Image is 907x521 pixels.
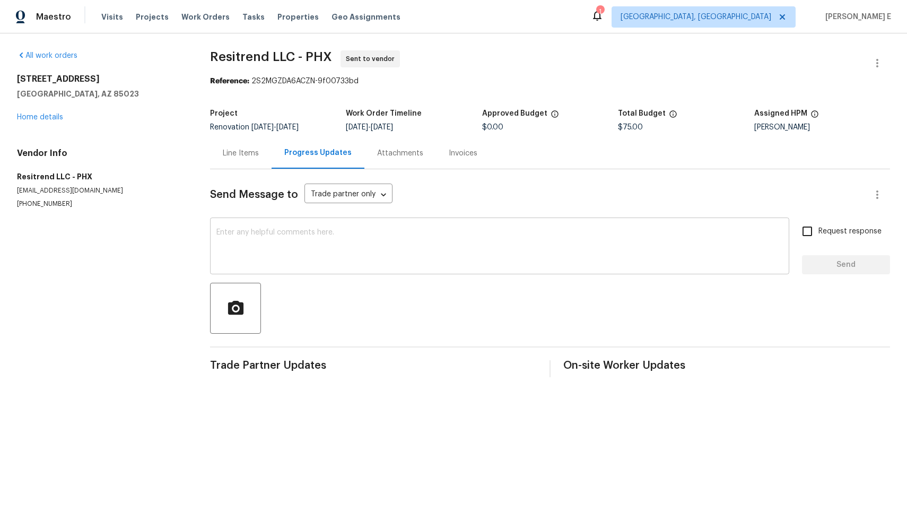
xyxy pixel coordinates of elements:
[136,12,169,22] span: Projects
[181,12,230,22] span: Work Orders
[210,50,332,63] span: Resitrend LLC - PHX
[332,12,400,22] span: Geo Assignments
[284,147,352,158] div: Progress Updates
[482,124,503,131] span: $0.00
[210,77,249,85] b: Reference:
[818,226,882,237] span: Request response
[754,110,807,117] h5: Assigned HPM
[251,124,299,131] span: -
[101,12,123,22] span: Visits
[36,12,71,22] span: Maestro
[242,13,265,21] span: Tasks
[304,186,393,204] div: Trade partner only
[618,124,643,131] span: $75.00
[482,110,547,117] h5: Approved Budget
[251,124,274,131] span: [DATE]
[17,199,185,209] p: [PHONE_NUMBER]
[277,12,319,22] span: Properties
[210,124,299,131] span: Renovation
[346,110,422,117] h5: Work Order Timeline
[17,148,185,159] h4: Vendor Info
[346,124,393,131] span: -
[210,110,238,117] h5: Project
[377,148,423,159] div: Attachments
[276,124,299,131] span: [DATE]
[17,89,185,99] h5: [GEOGRAPHIC_DATA], AZ 85023
[210,76,890,86] div: 2S2MGZDA6ACZN-9f00733bd
[551,110,559,124] span: The total cost of line items that have been approved by both Opendoor and the Trade Partner. This...
[17,74,185,84] h2: [STREET_ADDRESS]
[346,54,399,64] span: Sent to vendor
[346,124,368,131] span: [DATE]
[754,124,890,131] div: [PERSON_NAME]
[563,360,890,371] span: On-site Worker Updates
[17,171,185,182] h5: Resitrend LLC - PHX
[618,110,666,117] h5: Total Budget
[223,148,259,159] div: Line Items
[210,360,537,371] span: Trade Partner Updates
[17,114,63,121] a: Home details
[621,12,771,22] span: [GEOGRAPHIC_DATA], [GEOGRAPHIC_DATA]
[810,110,819,124] span: The hpm assigned to this work order.
[17,52,77,59] a: All work orders
[669,110,677,124] span: The total cost of line items that have been proposed by Opendoor. This sum includes line items th...
[210,189,298,200] span: Send Message to
[596,6,604,17] div: 1
[17,186,185,195] p: [EMAIL_ADDRESS][DOMAIN_NAME]
[449,148,477,159] div: Invoices
[821,12,891,22] span: [PERSON_NAME] E
[371,124,393,131] span: [DATE]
